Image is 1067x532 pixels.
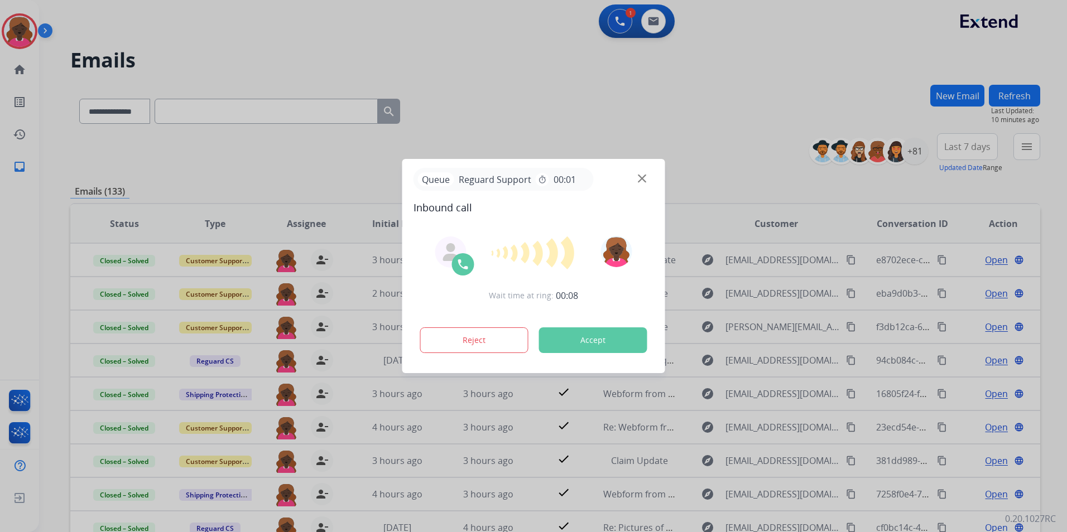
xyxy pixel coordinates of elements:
img: close-button [638,175,646,183]
span: Reguard Support [454,173,536,186]
span: Wait time at ring: [489,290,554,301]
p: 0.20.1027RC [1005,512,1056,525]
button: Accept [539,327,647,353]
span: Inbound call [414,200,654,215]
img: call-icon [456,258,470,271]
span: 00:01 [554,173,576,186]
p: Queue [418,172,454,186]
img: agent-avatar [442,243,460,261]
span: 00:08 [556,289,578,302]
img: avatar [600,236,632,267]
mat-icon: timer [538,175,547,184]
button: Reject [420,327,528,353]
